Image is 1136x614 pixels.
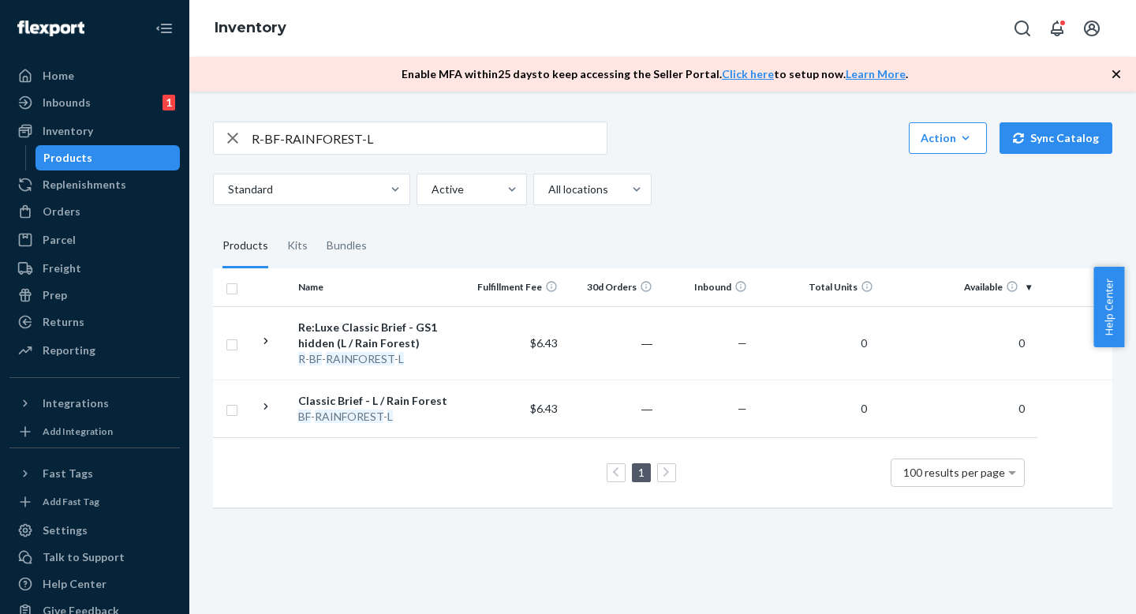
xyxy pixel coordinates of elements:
em: RAINFOREST [326,352,394,365]
div: Fast Tags [43,466,93,481]
a: Help Center [9,571,180,597]
div: Action [921,130,975,146]
input: Standard [226,182,228,197]
div: Orders [43,204,80,219]
a: Settings [9,518,180,543]
a: Page 1 is your current page [635,466,648,479]
div: Talk to Support [43,549,125,565]
a: Products [35,145,181,170]
th: Inbound [659,268,753,306]
div: - - [298,409,463,425]
div: Bundles [327,224,367,268]
a: Add Integration [9,422,180,441]
a: Freight [9,256,180,281]
td: ― [564,380,659,437]
button: Action [909,122,987,154]
a: Returns [9,309,180,335]
ol: breadcrumbs [202,6,299,51]
div: Home [43,68,74,84]
div: Products [43,150,92,166]
a: Replenishments [9,172,180,197]
th: 30d Orders [564,268,659,306]
span: $6.43 [530,402,558,415]
button: Fast Tags [9,461,180,486]
div: Add Integration [43,425,113,438]
input: All locations [547,182,548,197]
input: Search inventory by name or sku [252,122,607,154]
button: Close Navigation [148,13,180,44]
th: Available [880,268,1037,306]
a: Inventory [215,19,286,36]
em: L [387,410,393,423]
input: Active [430,182,432,197]
div: Re:Luxe Classic Brief - GS1 hidden (L / Rain Forest) [298,320,463,351]
p: Enable MFA within 25 days to keep accessing the Seller Portal. to setup now. . [402,66,908,82]
button: Open account menu [1076,13,1108,44]
span: $6.43 [530,336,558,350]
div: Prep [43,287,67,303]
th: Total Units [753,268,880,306]
div: Inventory [43,123,93,139]
a: Add Fast Tag [9,492,180,511]
th: Name [292,268,469,306]
div: Parcel [43,232,76,248]
a: Talk to Support [9,545,180,570]
a: Inbounds1 [9,90,180,115]
div: Help Center [43,576,106,592]
div: - - - [298,351,463,367]
span: 100 results per page [903,466,1005,479]
div: 1 [163,95,175,110]
div: Settings [43,522,88,538]
div: Add Fast Tag [43,495,99,508]
img: Flexport logo [17,21,84,36]
a: Inventory [9,118,180,144]
em: R [298,352,305,365]
div: Freight [43,260,81,276]
span: 0 [1012,402,1031,415]
div: Inbounds [43,95,91,110]
div: Products [222,224,268,268]
button: Open notifications [1041,13,1073,44]
th: Fulfillment Fee [469,268,564,306]
em: RAINFOREST [315,410,383,423]
em: BF [298,410,311,423]
td: ― [564,306,659,380]
a: Parcel [9,227,180,253]
a: Orders [9,199,180,224]
button: Help Center [1093,267,1124,347]
div: Replenishments [43,177,126,193]
div: Reporting [43,343,95,358]
span: — [738,336,747,350]
span: — [738,402,747,415]
a: Click here [722,67,774,80]
em: L [398,352,404,365]
div: Returns [43,314,84,330]
a: Learn More [846,67,906,80]
em: BF [309,352,322,365]
div: Kits [287,224,308,268]
button: Open Search Box [1007,13,1038,44]
div: Integrations [43,395,109,411]
a: Home [9,63,180,88]
div: Classic Brief - L / Rain Forest [298,393,463,409]
span: 0 [854,402,873,415]
button: Sync Catalog [1000,122,1112,154]
span: 0 [854,336,873,350]
span: 0 [1012,336,1031,350]
button: Integrations [9,391,180,416]
a: Prep [9,283,180,308]
a: Reporting [9,338,180,363]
